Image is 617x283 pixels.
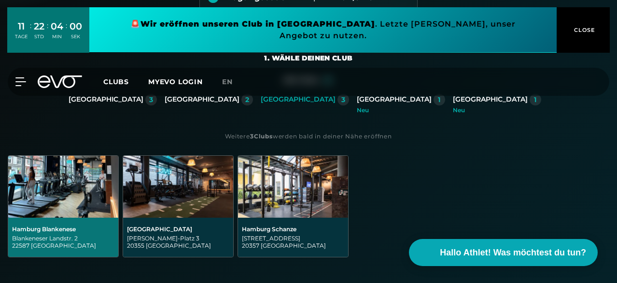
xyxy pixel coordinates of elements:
div: 00 [70,19,82,33]
div: TAGE [15,33,28,40]
div: STD [34,33,44,40]
div: 11 [15,19,28,33]
div: Neu [357,107,445,113]
img: Hamburg Blankenese [8,156,118,218]
img: Hamburg Schanze [238,156,348,218]
div: Hamburg Schanze [242,225,344,233]
span: Hallo Athlet! Was möchtest du tun? [440,246,586,259]
strong: 3 [250,133,254,140]
button: CLOSE [557,7,610,53]
div: : [66,20,67,46]
div: 04 [51,19,63,33]
div: [PERSON_NAME]-Platz 3 20355 [GEOGRAPHIC_DATA] [127,235,229,249]
img: Hamburg Stadthausbrücke [123,156,233,218]
a: en [222,76,244,88]
div: [GEOGRAPHIC_DATA] [127,225,229,233]
strong: Clubs [254,133,273,140]
span: en [222,77,233,86]
div: MIN [51,33,63,40]
span: Clubs [103,77,129,86]
div: SEK [70,33,82,40]
div: Neu [453,107,541,113]
div: 22 [34,19,44,33]
div: Blankeneser Landstr. 2 22587 [GEOGRAPHIC_DATA] [12,235,114,249]
div: Hamburg Blankenese [12,225,114,233]
a: MYEVO LOGIN [148,77,203,86]
div: [STREET_ADDRESS] 20357 [GEOGRAPHIC_DATA] [242,235,344,249]
a: Clubs [103,77,148,86]
button: Hallo Athlet! Was möchtest du tun? [409,239,598,266]
div: : [30,20,31,46]
div: : [47,20,48,46]
span: CLOSE [572,26,595,34]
